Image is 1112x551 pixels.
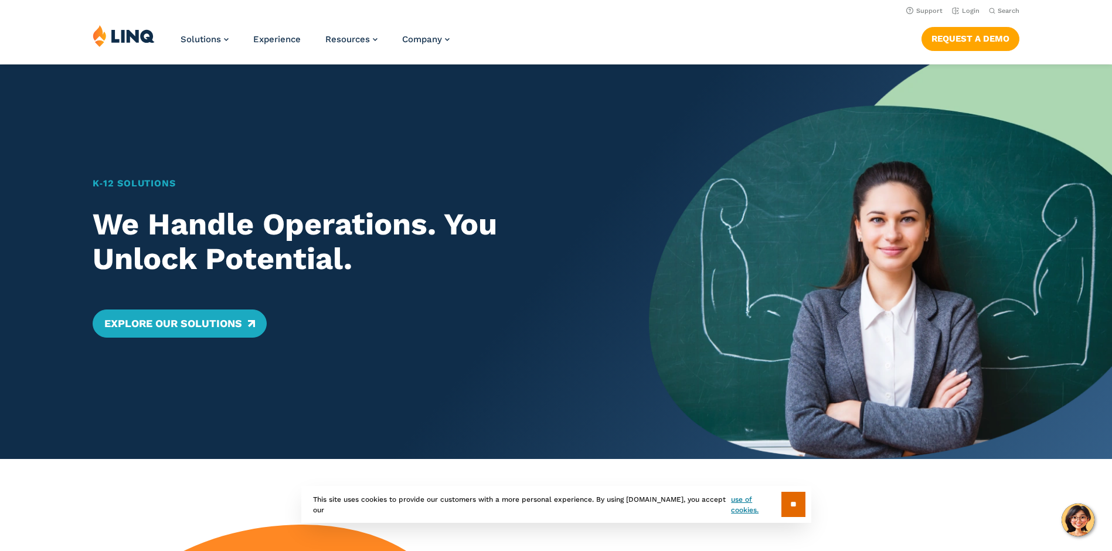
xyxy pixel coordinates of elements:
[93,309,267,338] a: Explore Our Solutions
[731,494,781,515] a: use of cookies.
[301,486,811,523] div: This site uses cookies to provide our customers with a more personal experience. By using [DOMAIN...
[1062,504,1094,536] button: Hello, have a question? Let’s chat.
[989,6,1019,15] button: Open Search Bar
[253,34,301,45] a: Experience
[325,34,378,45] a: Resources
[649,64,1112,459] img: Home Banner
[921,25,1019,50] nav: Button Navigation
[93,176,603,191] h1: K‑12 Solutions
[952,7,980,15] a: Login
[325,34,370,45] span: Resources
[921,27,1019,50] a: Request a Demo
[402,34,442,45] span: Company
[181,34,229,45] a: Solutions
[93,207,603,277] h2: We Handle Operations. You Unlock Potential.
[181,25,450,63] nav: Primary Navigation
[906,7,943,15] a: Support
[93,25,155,47] img: LINQ | K‑12 Software
[402,34,450,45] a: Company
[181,34,221,45] span: Solutions
[998,7,1019,15] span: Search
